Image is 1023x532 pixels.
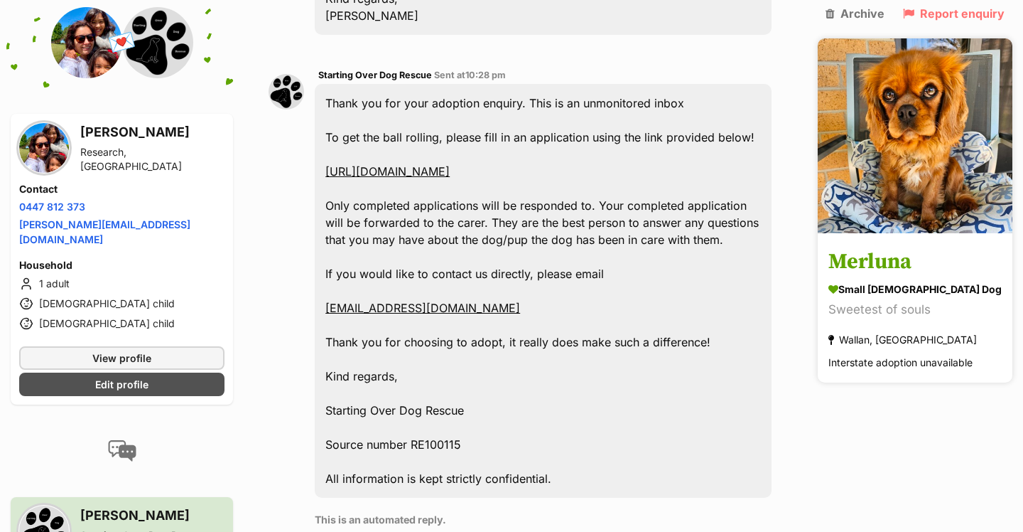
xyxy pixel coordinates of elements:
a: 0447 812 373 [19,201,85,213]
div: Wallan, [GEOGRAPHIC_DATA] [828,331,977,350]
li: 1 adult [19,275,224,292]
a: [EMAIL_ADDRESS][DOMAIN_NAME] [325,301,520,315]
a: Edit profile [19,373,224,396]
h3: Merluna [828,247,1002,279]
div: small [DEMOGRAPHIC_DATA] Dog [828,282,1002,297]
img: Starting Over Dog Rescue profile pic [269,74,304,110]
img: conversation-icon-4a6f8262b818ee0b60e3300018af0b2d0b884aa5de6e9bcb8d3d4eeb1a70a7c4.svg [108,440,136,462]
a: [URL][DOMAIN_NAME] [325,164,450,179]
a: Archive [826,7,884,20]
h3: [PERSON_NAME] [80,506,218,526]
img: Merluna [818,38,1012,233]
h4: Contact [19,182,224,196]
h3: [PERSON_NAME] [80,122,224,142]
div: Thank you for your adoption enquiry. This is an unmonitored inbox To get the ball rolling, please... [315,84,772,498]
a: View profile [19,346,224,370]
li: [DEMOGRAPHIC_DATA] child [19,295,224,312]
img: Starting Over Dog Rescue profile pic [122,7,193,78]
span: Interstate adoption unavailable [828,357,973,369]
h4: Household [19,258,224,272]
img: Sandra profile pic [51,7,122,78]
div: Research, [GEOGRAPHIC_DATA] [80,145,224,174]
a: [PERSON_NAME][EMAIL_ADDRESS][DOMAIN_NAME] [19,218,190,245]
span: Edit profile [95,377,148,392]
span: 10:28 pm [465,70,506,80]
a: Report enquiry [903,7,1005,20]
span: 💌 [106,28,138,58]
li: [DEMOGRAPHIC_DATA] child [19,315,224,332]
span: View profile [92,351,151,366]
img: Sandra profile pic [19,123,69,173]
span: Sent at [434,70,506,80]
p: This is an automated reply. [315,512,772,527]
div: Sweetest of souls [828,301,1002,320]
a: Merluna small [DEMOGRAPHIC_DATA] Dog Sweetest of souls Wallan, [GEOGRAPHIC_DATA] Interstate adopt... [818,236,1012,383]
span: Starting Over Dog Rescue [318,70,432,80]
